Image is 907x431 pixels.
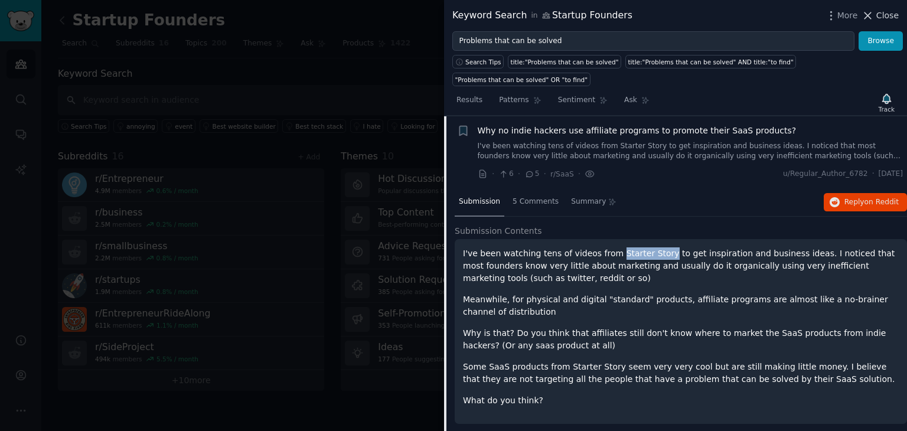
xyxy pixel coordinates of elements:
[825,9,858,22] button: More
[571,197,606,207] span: Summary
[463,247,899,285] p: I've been watching tens of videos from Starter Story to get inspiration and business ideas. I not...
[508,55,621,68] a: title:"Problems that can be solved"
[879,169,903,179] span: [DATE]
[452,73,590,86] a: "Problems that can be solved" OR "to find"
[625,55,796,68] a: title:"Problems that can be solved" AND title:"to find"
[531,11,537,21] span: in
[478,141,903,162] a: I've been watching tens of videos from Starter Story to get inspiration and business ideas. I not...
[463,327,899,352] p: Why is that? Do you think that affiliates still don't know where to market the SaaS products from...
[498,169,513,179] span: 6
[452,31,854,51] input: Try a keyword related to your business
[620,91,654,115] a: Ask
[864,198,899,206] span: on Reddit
[554,91,612,115] a: Sentiment
[628,58,794,66] div: title:"Problems that can be solved" AND title:"to find"
[879,105,895,113] div: Track
[459,197,500,207] span: Submission
[452,55,504,68] button: Search Tips
[872,169,875,179] span: ·
[824,193,907,212] button: Replyon Reddit
[783,169,868,179] span: u/Regular_Author_6782
[478,125,797,137] a: Why no indie hackers use affiliate programs to promote their SaaS products?
[875,90,899,115] button: Track
[492,168,494,180] span: ·
[463,361,899,386] p: Some SaaS products from Starter Story seem very very cool but are still making little money. I be...
[837,9,858,22] span: More
[544,168,546,180] span: ·
[513,197,559,207] span: 5 Comments
[844,197,899,208] span: Reply
[495,91,545,115] a: Patterns
[463,293,899,318] p: Meanwhile, for physical and digital "standard" products, affiliate programs are almost like a no-...
[859,31,903,51] button: Browse
[578,168,580,180] span: ·
[463,394,899,407] p: What do you think?
[524,169,539,179] span: 5
[452,8,632,23] div: Keyword Search Startup Founders
[624,95,637,106] span: Ask
[511,58,619,66] div: title:"Problems that can be solved"
[862,9,899,22] button: Close
[465,58,501,66] span: Search Tips
[499,95,528,106] span: Patterns
[455,76,588,84] div: "Problems that can be solved" OR "to find"
[452,91,487,115] a: Results
[558,95,595,106] span: Sentiment
[876,9,899,22] span: Close
[455,225,542,237] span: Submission Contents
[456,95,482,106] span: Results
[550,170,574,178] span: r/SaaS
[518,168,520,180] span: ·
